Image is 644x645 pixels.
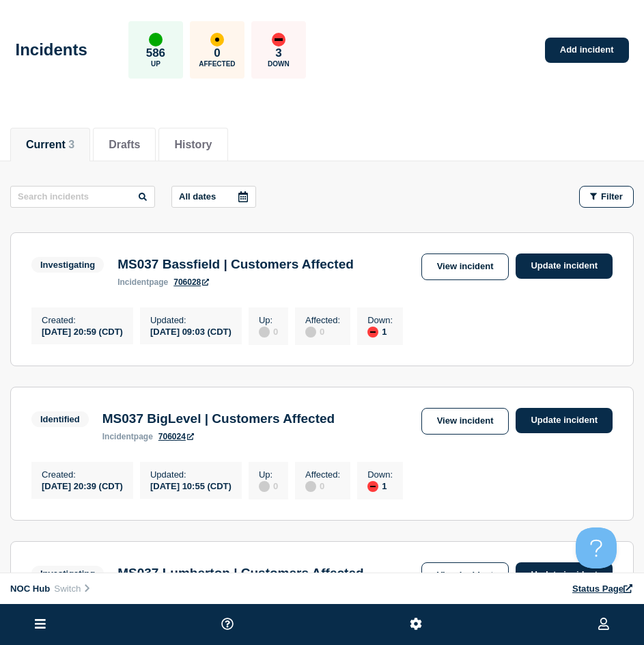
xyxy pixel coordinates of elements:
[199,60,235,68] p: Affected
[16,40,87,59] h1: Incidents
[117,277,168,287] p: page
[151,60,160,68] p: Up
[305,315,340,325] p: Affected :
[102,432,153,441] p: page
[102,411,335,426] h3: MS037 BigLevel | Customers Affected
[109,139,140,151] button: Drafts
[305,480,340,492] div: 0
[576,527,617,568] iframe: Help Scout Beacon - Open
[601,191,623,202] span: Filter
[275,46,281,60] p: 3
[117,277,149,287] span: incident
[150,325,232,337] div: [DATE] 09:03 (CDT)
[367,325,393,338] div: 1
[150,315,232,325] p: Updated :
[210,33,224,46] div: affected
[367,327,378,338] div: down
[305,469,340,480] p: Affected :
[31,411,89,427] span: Identified
[305,327,316,338] div: disabled
[421,562,509,589] a: View incident
[102,432,134,441] span: incident
[305,481,316,492] div: disabled
[421,408,509,435] a: View incident
[572,584,634,594] a: Status Page
[31,566,104,581] span: Investigating
[545,38,629,63] a: Add incident
[117,257,354,272] h3: MS037 Bassfield | Customers Affected
[259,469,278,480] p: Up :
[50,583,96,594] button: Switch
[516,253,613,279] a: Update incident
[259,480,278,492] div: 0
[179,191,216,202] p: All dates
[174,139,212,151] button: History
[150,480,232,491] div: [DATE] 10:55 (CDT)
[158,432,194,441] a: 706024
[367,480,393,492] div: 1
[150,469,232,480] p: Updated :
[10,584,50,594] span: NOC Hub
[31,257,104,273] span: Investigating
[272,33,285,46] div: down
[42,325,123,337] div: [DATE] 20:59 (CDT)
[26,139,74,151] button: Current 3
[259,315,278,325] p: Up :
[10,186,155,208] input: Search incidents
[149,33,163,46] div: up
[68,139,74,150] span: 3
[42,315,123,325] p: Created :
[173,277,209,287] a: 706028
[259,481,270,492] div: disabled
[42,469,123,480] p: Created :
[516,562,613,588] a: Update incident
[579,186,634,208] button: Filter
[305,325,340,338] div: 0
[367,469,393,480] p: Down :
[516,408,613,433] a: Update incident
[268,60,290,68] p: Down
[421,253,509,280] a: View incident
[146,46,165,60] p: 586
[259,325,278,338] div: 0
[171,186,256,208] button: All dates
[117,566,363,581] h3: MS037 Lumberton | Customers Affected
[214,46,220,60] p: 0
[42,480,123,491] div: [DATE] 20:39 (CDT)
[367,481,378,492] div: down
[367,315,393,325] p: Down :
[259,327,270,338] div: disabled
